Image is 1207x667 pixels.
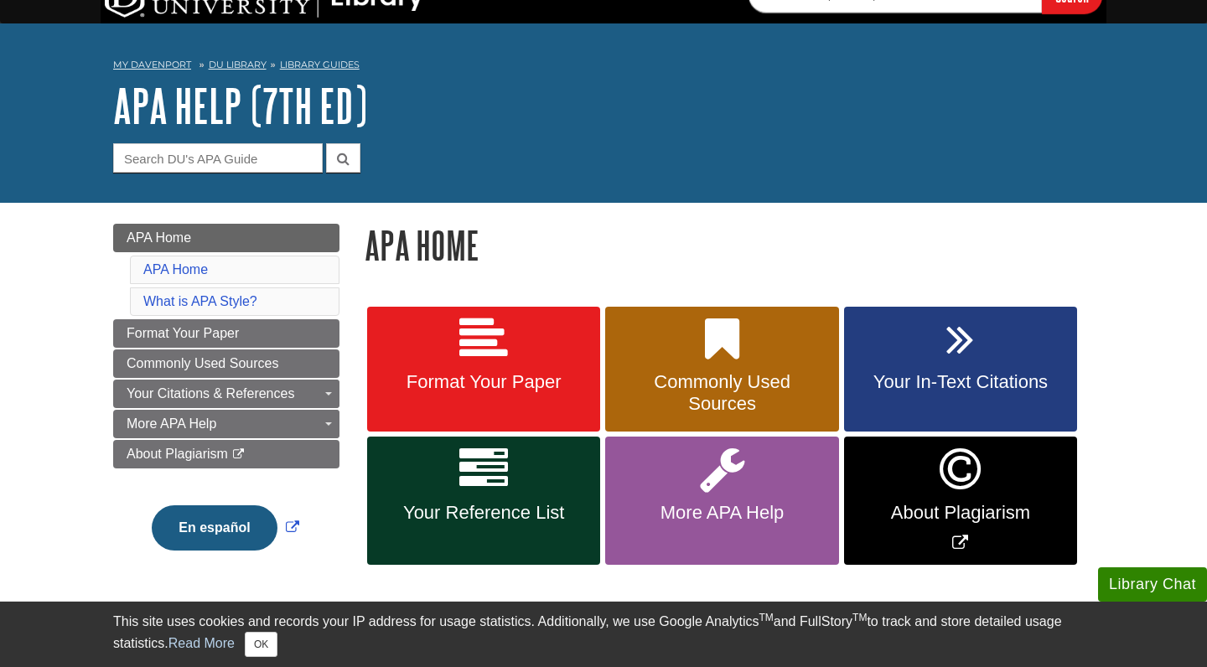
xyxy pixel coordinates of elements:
[367,437,600,565] a: Your Reference List
[152,505,277,551] button: En español
[113,612,1094,657] div: This site uses cookies and records your IP address for usage statistics. Additionally, we use Goo...
[127,230,191,245] span: APA Home
[113,54,1094,80] nav: breadcrumb
[1098,567,1207,602] button: Library Chat
[852,612,867,623] sup: TM
[380,502,588,524] span: Your Reference List
[380,371,588,393] span: Format Your Paper
[618,502,826,524] span: More APA Help
[143,294,257,308] a: What is APA Style?
[127,447,228,461] span: About Plagiarism
[844,307,1077,432] a: Your In-Text Citations
[148,520,303,535] a: Link opens in new window
[113,224,339,579] div: Guide Page Menu
[113,440,339,468] a: About Plagiarism
[605,307,838,432] a: Commonly Used Sources
[231,449,246,460] i: This link opens in a new window
[367,307,600,432] a: Format Your Paper
[209,59,267,70] a: DU Library
[857,502,1065,524] span: About Plagiarism
[127,416,216,431] span: More APA Help
[127,356,278,370] span: Commonly Used Sources
[113,80,367,132] a: APA Help (7th Ed)
[365,224,1094,266] h1: APA Home
[113,349,339,378] a: Commonly Used Sources
[245,632,277,657] button: Close
[168,636,235,650] a: Read More
[857,371,1065,393] span: Your In-Text Citations
[113,319,339,348] a: Format Your Paper
[113,380,339,408] a: Your Citations & References
[844,437,1077,565] a: Link opens in new window
[759,612,773,623] sup: TM
[127,326,239,340] span: Format Your Paper
[605,437,838,565] a: More APA Help
[113,224,339,252] a: APA Home
[113,58,191,72] a: My Davenport
[113,410,339,438] a: More APA Help
[143,262,208,277] a: APA Home
[127,386,294,401] span: Your Citations & References
[618,371,826,415] span: Commonly Used Sources
[280,59,360,70] a: Library Guides
[113,143,323,173] input: Search DU's APA Guide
